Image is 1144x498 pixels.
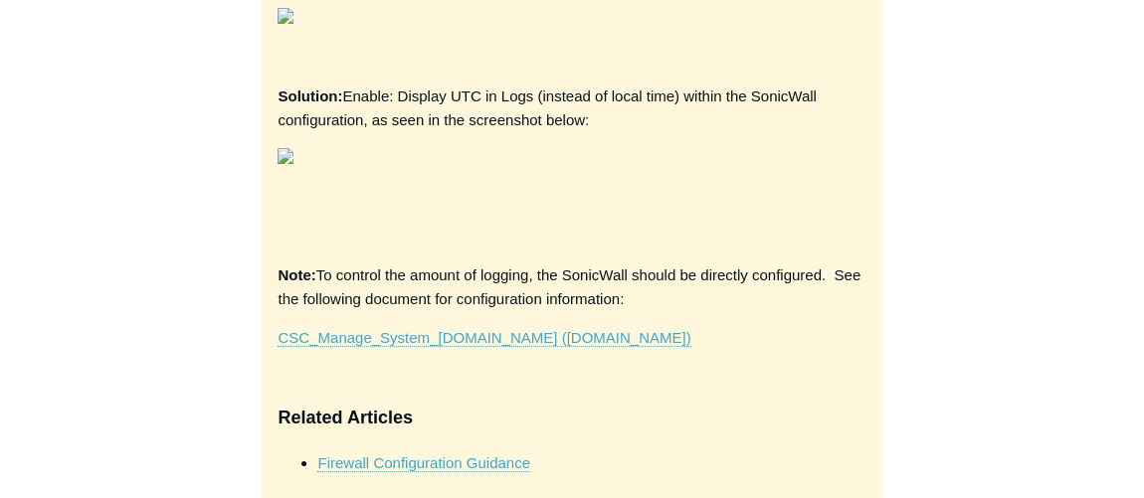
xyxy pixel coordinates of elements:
[278,148,293,164] img: 25494151636115
[278,404,865,432] h3: Related Articles
[278,266,315,283] strong: Note:
[278,87,342,104] strong: Solution:
[278,329,690,347] a: CSC_Manage_System_[DOMAIN_NAME] ([DOMAIN_NAME])
[278,263,865,311] p: To control the amount of logging, the SonicWall should be directly configured. See the following ...
[317,454,529,472] a: Firewall Configuration Guidance
[278,84,865,132] p: Enable: Display UTC in Logs (instead of local time) within the SonicWall configuration, as seen i...
[278,8,293,24] img: 25494156902035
